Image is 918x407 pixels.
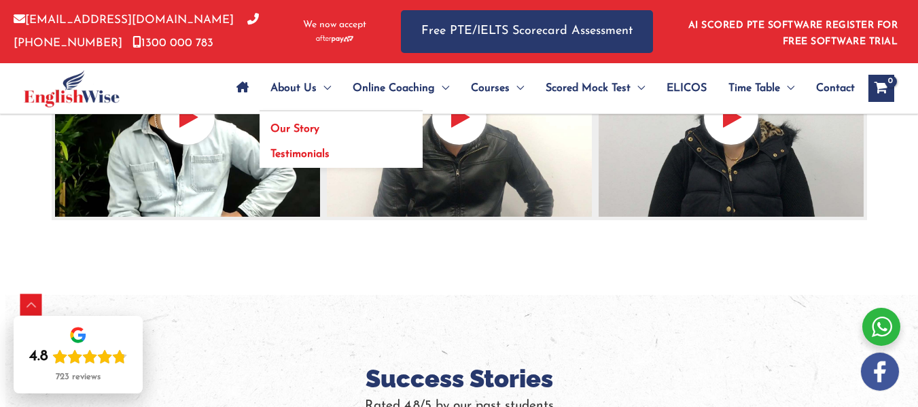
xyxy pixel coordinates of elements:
[510,65,524,112] span: Menu Toggle
[342,65,460,112] a: Online CoachingMenu Toggle
[471,65,510,112] span: Courses
[816,65,855,112] span: Contact
[270,65,317,112] span: About Us
[460,65,535,112] a: CoursesMenu Toggle
[535,65,656,112] a: Scored Mock TestMenu Toggle
[805,65,855,112] a: Contact
[435,65,449,112] span: Menu Toggle
[14,14,259,48] a: [PHONE_NUMBER]
[688,20,898,47] a: AI SCORED PTE SOFTWARE REGISTER FOR FREE SOFTWARE TRIAL
[270,124,319,135] span: Our Story
[24,70,120,107] img: cropped-ew-logo
[303,18,366,32] span: We now accept
[546,65,631,112] span: Scored Mock Test
[316,35,353,43] img: Afterpay-Logo
[14,14,234,26] a: [EMAIL_ADDRESS][DOMAIN_NAME]
[353,65,435,112] span: Online Coaching
[780,65,794,112] span: Menu Toggle
[226,65,855,112] nav: Site Navigation: Main Menu
[29,347,127,366] div: Rating: 4.8 out of 5
[260,65,342,112] a: About UsMenu Toggle
[133,37,213,49] a: 1300 000 783
[260,137,423,169] a: Testimonials
[270,149,330,160] span: Testimonials
[656,65,718,112] a: ELICOS
[56,372,101,383] div: 723 reviews
[728,65,780,112] span: Time Table
[631,65,645,112] span: Menu Toggle
[680,10,904,54] aside: Header Widget 1
[595,20,867,220] img: null
[52,20,323,220] img: null
[317,65,331,112] span: Menu Toggle
[29,347,48,366] div: 4.8
[667,65,707,112] span: ELICOS
[861,353,899,391] img: white-facebook.png
[718,65,805,112] a: Time TableMenu Toggle
[868,75,894,102] a: View Shopping Cart, empty
[401,10,653,53] a: Free PTE/IELTS Scorecard Assessment
[260,111,423,137] a: Our Story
